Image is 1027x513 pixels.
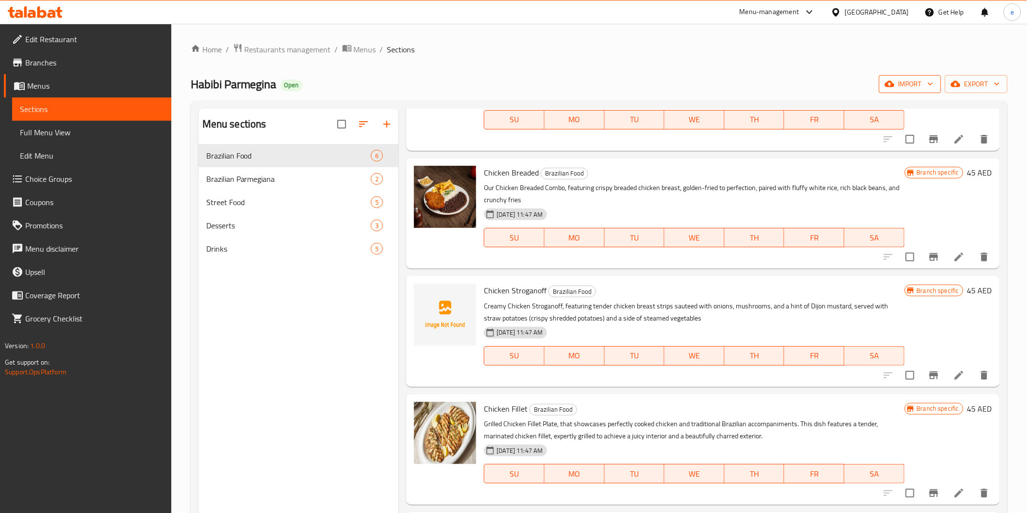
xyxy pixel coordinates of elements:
[488,349,541,363] span: SU
[20,103,164,115] span: Sections
[202,117,266,131] h2: Menu sections
[4,167,171,191] a: Choice Groups
[488,467,541,481] span: SU
[4,74,171,97] a: Menus
[493,328,547,337] span: [DATE] 11:47 AM
[414,166,476,228] img: Chicken Breaded
[281,80,303,91] div: Open
[30,339,45,352] span: 1.0.0
[900,247,920,267] span: Select to update
[371,220,383,231] div: items
[545,346,605,366] button: MO
[4,28,171,51] a: Edit Restaurant
[605,110,665,129] button: TU
[548,112,601,127] span: MO
[371,243,383,255] div: items
[784,346,845,366] button: FR
[605,464,665,483] button: TU
[484,283,547,298] span: Chicken Stroganoff
[484,165,539,180] span: Chicken Breaded
[371,221,382,230] span: 3
[922,128,945,151] button: Branch-specific-item
[20,150,164,161] span: Edit Menu
[245,44,331,55] span: Restaurants management
[5,356,50,369] span: Get support on:
[953,251,965,263] a: Edit menu item
[784,464,845,483] button: FR
[953,133,965,145] a: Edit menu item
[371,196,383,208] div: items
[27,80,164,92] span: Menus
[484,300,904,324] p: Creamy Chicken Stroganoff, featuring tender chicken breast strips sauteed with onions, mushrooms,...
[729,112,781,127] span: TH
[549,286,596,297] span: Brazilian Food
[206,243,371,255] div: Drinks
[414,284,476,346] img: Chicken Stroganoff
[788,231,841,245] span: FR
[530,404,577,416] div: Brazilian Food
[848,231,901,245] span: SA
[5,366,66,378] a: Support.OpsPlatform
[20,127,164,138] span: Full Menu View
[530,404,577,415] span: Brazilian Food
[199,214,399,237] div: Desserts3
[973,364,996,387] button: delete
[541,168,588,179] div: Brazilian Food
[913,286,963,295] span: Branch specific
[548,231,601,245] span: MO
[788,467,841,481] span: FR
[609,349,661,363] span: TU
[913,404,963,413] span: Branch specific
[664,346,725,366] button: WE
[12,97,171,121] a: Sections
[199,167,399,191] div: Brazilian Parmegiana2
[541,168,588,179] span: Brazilian Food
[5,339,29,352] span: Version:
[4,307,171,330] a: Grocery Checklist
[784,110,845,129] button: FR
[922,481,945,505] button: Branch-specific-item
[335,44,338,55] li: /
[605,228,665,247] button: TU
[342,43,376,56] a: Menus
[281,81,303,89] span: Open
[4,191,171,214] a: Coupons
[609,467,661,481] span: TU
[973,481,996,505] button: delete
[953,487,965,499] a: Edit menu item
[845,7,909,17] div: [GEOGRAPHIC_DATA]
[25,196,164,208] span: Coupons
[845,228,905,247] button: SA
[725,228,785,247] button: TH
[548,349,601,363] span: MO
[380,44,383,55] li: /
[4,284,171,307] a: Coverage Report
[331,114,352,134] span: Select all sections
[484,418,904,442] p: Grilled Chicken Fillet Plate, that showcases perfectly cooked chicken and traditional Brazilian a...
[206,150,371,161] span: Brazilian Food
[922,364,945,387] button: Branch-specific-item
[387,44,415,55] span: Sections
[900,483,920,503] span: Select to update
[371,151,382,160] span: 6
[191,73,277,95] span: Habibi Parmegina
[493,446,547,455] span: [DATE] 11:47 AM
[25,313,164,324] span: Grocery Checklist
[25,220,164,231] span: Promotions
[233,43,331,56] a: Restaurants management
[206,220,371,231] span: Desserts
[784,228,845,247] button: FR
[913,168,963,177] span: Branch specific
[25,289,164,301] span: Coverage Report
[354,44,376,55] span: Menus
[206,196,371,208] div: Street Food
[848,112,901,127] span: SA
[609,112,661,127] span: TU
[848,349,901,363] span: SA
[973,128,996,151] button: delete
[206,173,371,185] span: Brazilian Parmegiana
[664,464,725,483] button: WE
[371,175,382,184] span: 2
[664,228,725,247] button: WE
